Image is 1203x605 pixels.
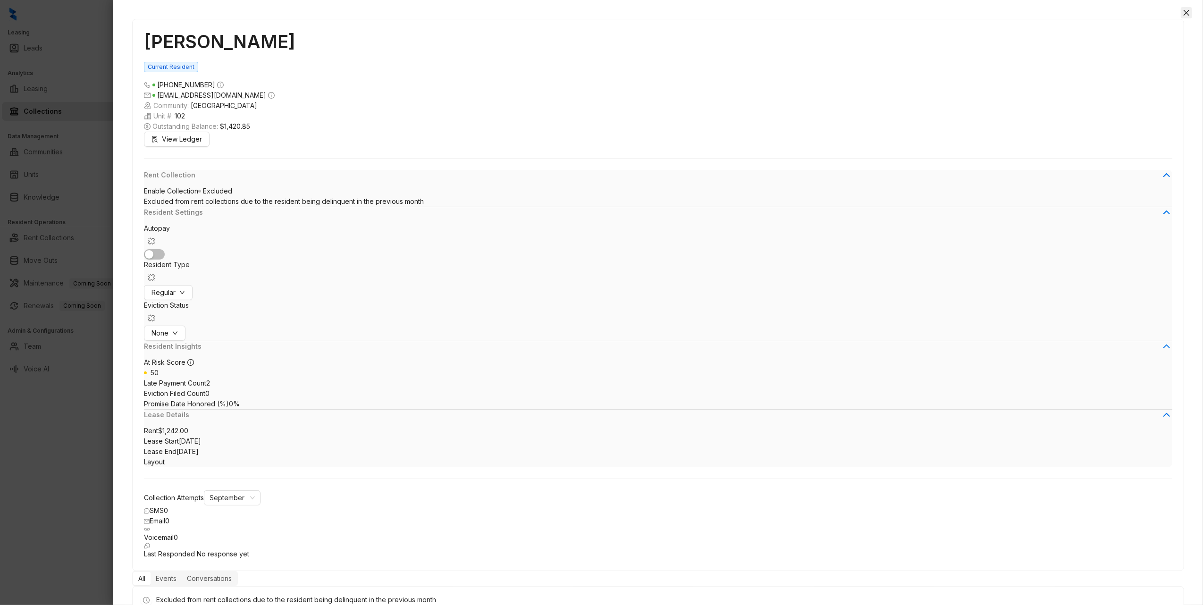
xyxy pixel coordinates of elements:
[144,526,150,532] img: Voicemail Icon
[144,379,206,387] span: Late Payment Count
[158,427,188,435] span: $1,242.00
[144,92,151,99] span: mail
[156,595,1172,605] div: Excluded from rent collections due to the resident being delinquent in the previous month
[198,187,232,195] span: Excluded
[144,207,1172,223] div: Resident Settings
[144,112,151,120] img: building-icon
[144,543,150,549] img: Last Responded Icon
[144,341,1172,357] div: Resident Insights
[144,494,204,502] span: Collection Attempts
[144,102,151,109] img: building-icon
[144,260,1172,285] div: Resident Type
[144,358,185,366] span: At Risk Score
[157,81,215,89] span: [PHONE_NUMBER]
[179,290,185,295] span: down
[151,572,182,585] div: Events
[177,447,199,455] span: [DATE]
[151,328,168,338] span: None
[144,519,150,524] span: mail
[191,101,257,111] span: [GEOGRAPHIC_DATA]
[144,187,198,195] span: Enable Collection
[144,341,1161,352] span: Resident Insights
[144,207,1161,218] span: Resident Settings
[144,326,185,341] button: Nonedown
[144,458,165,466] span: Layout
[187,359,194,366] span: info-circle
[175,111,185,121] span: 102
[151,287,176,298] span: Regular
[144,437,179,445] span: Lease Start
[144,82,151,88] span: phone
[144,223,1172,249] div: Autopay
[132,571,238,586] div: segmented control
[133,572,151,585] div: All
[206,379,210,387] span: 2
[144,170,1172,186] div: Rent Collection
[144,121,1172,132] span: Outstanding Balance:
[205,389,210,397] span: 0
[150,506,164,514] span: SMS
[144,533,174,541] span: Voicemail
[217,82,224,88] span: info-circle
[164,506,168,514] span: 0
[144,410,1161,420] span: Lease Details
[144,447,177,455] span: Lease End
[220,121,250,132] span: $1,420.85
[229,400,240,408] span: 0%
[144,300,1172,326] div: Eviction Status
[1181,7,1192,18] button: Close
[144,508,150,514] span: message
[144,550,195,558] span: Last Responded
[144,389,205,397] span: Eviction Filed Count
[210,491,255,505] span: September
[162,134,202,144] span: View Ledger
[144,101,1172,111] span: Community:
[150,517,165,525] span: Email
[197,550,249,558] span: No response yet
[182,572,237,585] div: Conversations
[144,123,151,130] span: dollar
[1183,9,1190,17] span: close
[144,31,1172,52] h1: [PERSON_NAME]
[174,533,178,541] span: 0
[144,62,198,72] span: Current Resident
[144,285,193,300] button: Regulardown
[268,92,275,99] span: info-circle
[151,369,159,377] span: 50
[144,410,1172,426] div: Lease Details
[144,197,424,205] span: Excluded from rent collections due to the resident being delinquent in the previous month
[165,517,169,525] span: 0
[172,330,178,336] span: down
[179,437,201,445] span: [DATE]
[144,170,1161,180] span: Rent Collection
[144,132,210,147] button: View Ledger
[144,427,158,435] span: Rent
[144,111,1172,121] span: Unit #:
[157,91,266,99] span: [EMAIL_ADDRESS][DOMAIN_NAME]
[144,400,229,408] span: Promise Date Honored (%)
[151,136,158,143] span: file-search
